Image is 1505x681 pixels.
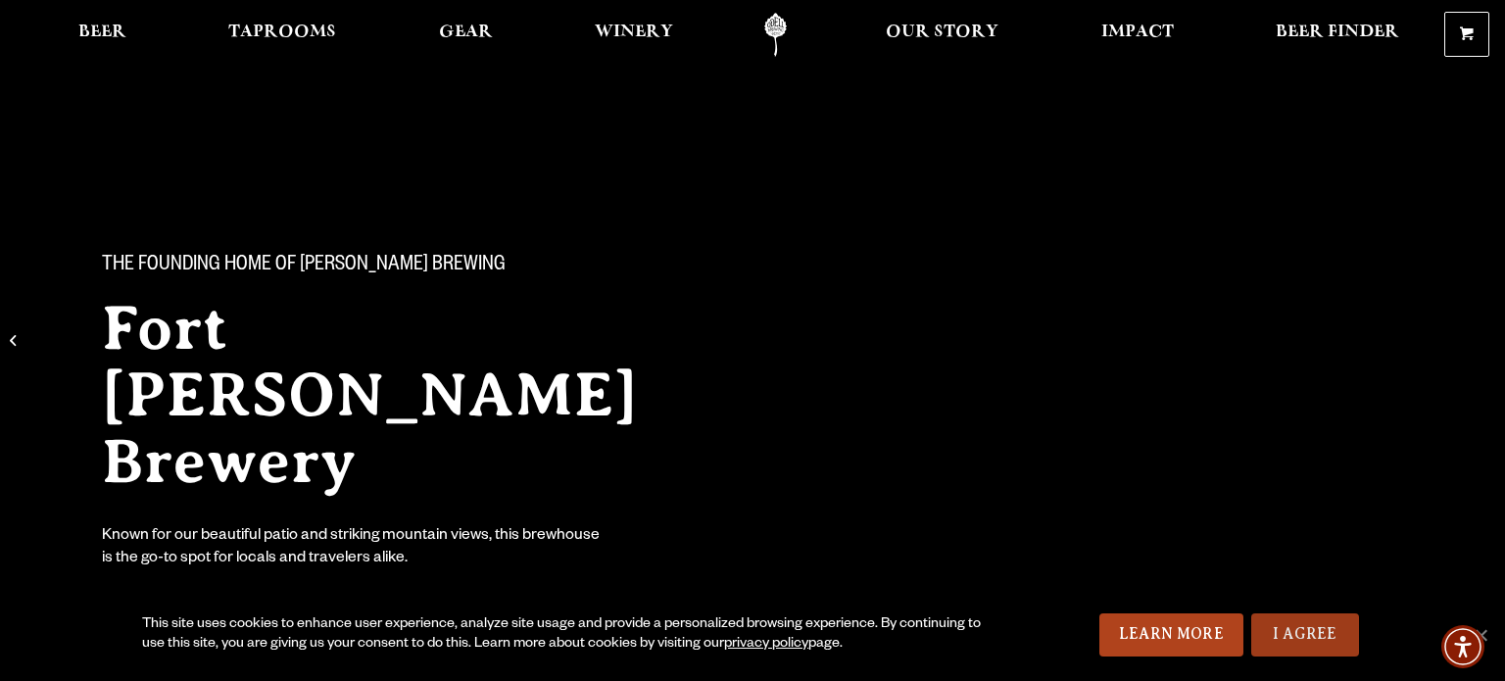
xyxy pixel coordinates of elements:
a: Beer Finder [1263,13,1412,57]
a: Taprooms [216,13,349,57]
span: Winery [595,24,673,40]
span: Taprooms [228,24,336,40]
a: Odell Home [739,13,812,57]
a: I Agree [1251,613,1359,657]
span: Our Story [886,24,998,40]
a: Our Story [873,13,1011,57]
a: Beer [66,13,139,57]
div: Known for our beautiful patio and striking mountain views, this brewhouse is the go-to spot for l... [102,526,604,571]
a: Gear [426,13,506,57]
a: Learn More [1099,613,1243,657]
a: privacy policy [724,637,808,653]
span: Beer [78,24,126,40]
span: Gear [439,24,493,40]
h2: Fort [PERSON_NAME] Brewery [102,295,713,495]
div: This site uses cookies to enhance user experience, analyze site usage and provide a personalized ... [142,615,987,655]
span: Impact [1101,24,1174,40]
span: Beer Finder [1276,24,1399,40]
span: The Founding Home of [PERSON_NAME] Brewing [102,254,506,279]
a: Impact [1089,13,1187,57]
a: Winery [582,13,686,57]
div: Accessibility Menu [1441,625,1484,668]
